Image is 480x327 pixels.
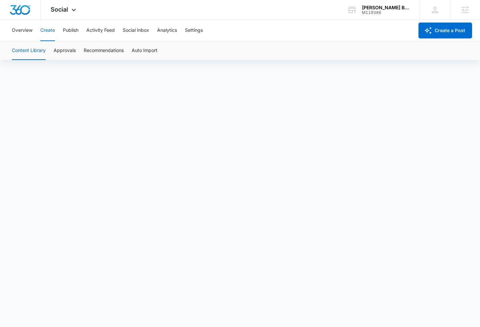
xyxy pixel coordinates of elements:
button: Create a Post [418,23,472,38]
button: Create [40,20,55,41]
div: account id [362,10,410,15]
button: Approvals [54,41,76,60]
span: Social [51,6,68,13]
button: Activity Feed [86,20,115,41]
button: Analytics [157,20,177,41]
div: account name [362,5,410,10]
button: Recommendations [84,41,124,60]
button: Auto Import [132,41,157,60]
button: Settings [185,20,203,41]
button: Publish [63,20,78,41]
button: Overview [12,20,32,41]
button: Content Library [12,41,46,60]
button: Social Inbox [123,20,149,41]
